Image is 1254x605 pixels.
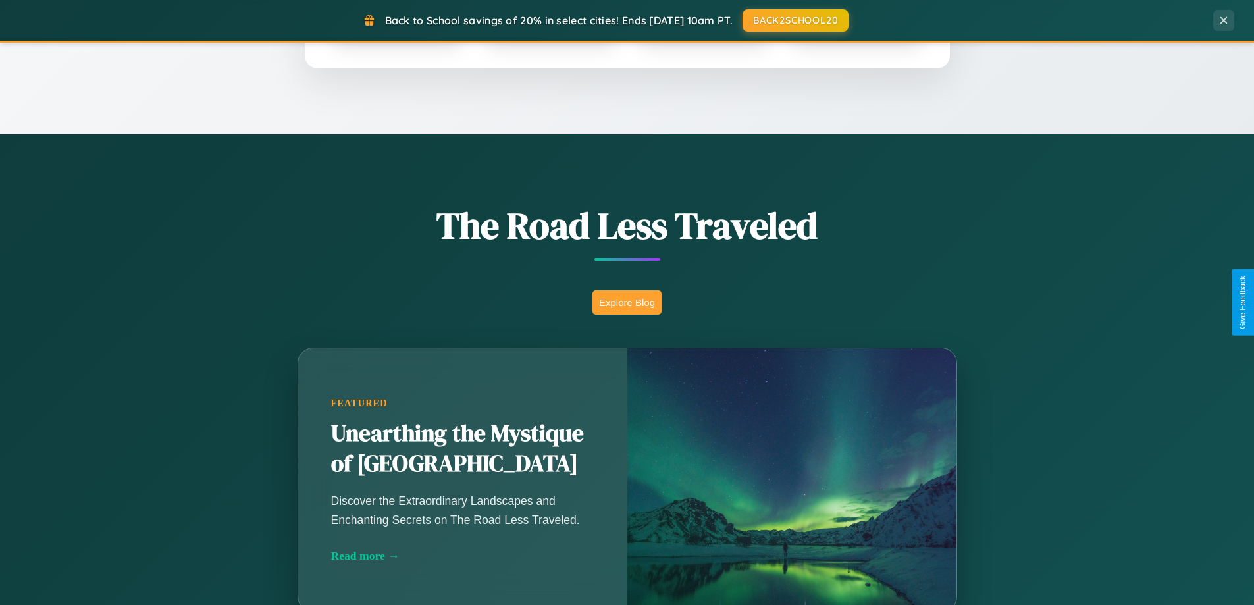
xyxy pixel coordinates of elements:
[1238,276,1247,329] div: Give Feedback
[331,419,594,479] h2: Unearthing the Mystique of [GEOGRAPHIC_DATA]
[592,290,662,315] button: Explore Blog
[331,492,594,529] p: Discover the Extraordinary Landscapes and Enchanting Secrets on The Road Less Traveled.
[232,200,1022,251] h1: The Road Less Traveled
[385,14,733,27] span: Back to School savings of 20% in select cities! Ends [DATE] 10am PT.
[743,9,849,32] button: BACK2SCHOOL20
[331,549,594,563] div: Read more →
[331,398,594,409] div: Featured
